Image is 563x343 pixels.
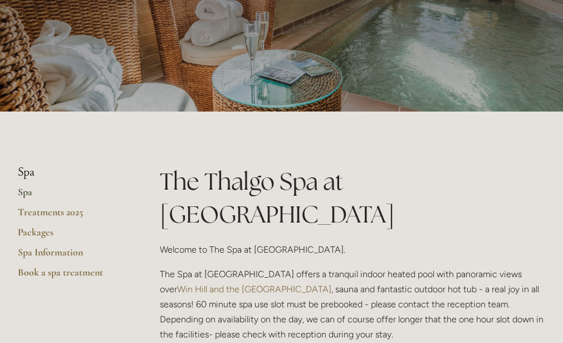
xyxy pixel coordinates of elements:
a: Win Hill and the [GEOGRAPHIC_DATA] [177,284,331,294]
a: Treatments 2025 [18,206,124,226]
a: Packages [18,226,124,246]
p: Welcome to The Spa at [GEOGRAPHIC_DATA]. [160,242,545,257]
a: Spa Information [18,246,124,266]
p: The Spa at [GEOGRAPHIC_DATA] offers a tranquil indoor heated pool with panoramic views over , sau... [160,267,545,342]
a: Book a spa treatment [18,266,124,286]
a: Spa [18,186,124,206]
h1: The Thalgo Spa at [GEOGRAPHIC_DATA] [160,165,545,231]
li: Spa [18,165,124,180]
